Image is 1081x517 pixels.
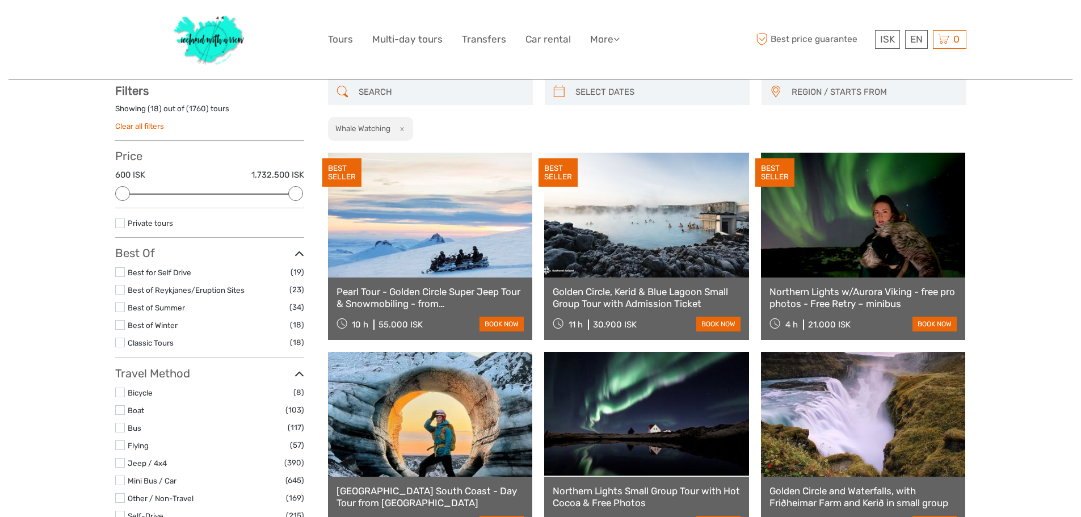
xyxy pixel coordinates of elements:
span: (19) [291,266,304,279]
span: (18) [290,318,304,331]
button: REGION / STARTS FROM [786,83,961,102]
a: Bicycle [128,388,153,397]
label: 1.732.500 ISK [251,169,304,181]
div: Showing ( ) out of ( ) tours [115,103,304,121]
span: 11 h [569,320,583,330]
a: Best of Summer [128,303,185,312]
a: Private tours [128,218,173,228]
div: 55.000 ISK [378,320,423,330]
a: book now [479,317,524,331]
input: SEARCH [354,82,527,102]
a: Mini Bus / Car [128,476,176,485]
div: 21.000 ISK [808,320,851,330]
a: Boat [128,406,144,415]
span: (34) [289,301,304,314]
a: Other / Non-Travel [128,494,194,503]
span: Best price guarantee [754,30,872,49]
span: (645) [285,474,304,487]
span: (18) [290,336,304,349]
a: Multi-day tours [372,31,443,48]
h3: Price [115,149,304,163]
span: (390) [284,456,304,469]
span: ISK [880,33,895,45]
a: Best of Reykjanes/Eruption Sites [128,285,245,295]
a: Best of Winter [128,321,178,330]
button: x [392,123,407,134]
h3: Travel Method [115,367,304,380]
label: 1760 [189,103,206,114]
span: (57) [290,439,304,452]
div: BEST SELLER [539,158,578,187]
span: (8) [293,386,304,399]
span: (23) [289,283,304,296]
input: SELECT DATES [571,82,744,102]
span: 0 [952,33,961,45]
span: (117) [288,421,304,434]
div: EN [905,30,928,49]
div: BEST SELLER [322,158,361,187]
a: Bus [128,423,141,432]
h2: Whale Watching [335,124,390,133]
strong: Filters [115,84,149,98]
a: Northern Lights Small Group Tour with Hot Cocoa & Free Photos [553,485,741,508]
a: More [590,31,620,48]
a: Tours [328,31,353,48]
a: Northern Lights w/Aurora Viking - free pro photos - Free Retry – minibus [769,286,957,309]
div: BEST SELLER [755,158,794,187]
a: [GEOGRAPHIC_DATA] South Coast - Day Tour from [GEOGRAPHIC_DATA] [337,485,524,508]
a: Transfers [462,31,506,48]
div: 30.900 ISK [593,320,637,330]
a: Best for Self Drive [128,268,191,277]
a: Clear all filters [115,121,164,131]
h3: Best Of [115,246,304,260]
label: 600 ISK [115,169,145,181]
img: 1077-ca632067-b948-436b-9c7a-efe9894e108b_logo_big.jpg [168,9,251,70]
a: Jeep / 4x4 [128,459,167,468]
a: Golden Circle, Kerid & Blue Lagoon Small Group Tour with Admission Ticket [553,286,741,309]
label: 18 [150,103,159,114]
a: book now [696,317,741,331]
a: Flying [128,441,149,450]
a: Car rental [525,31,571,48]
span: (103) [285,403,304,417]
span: (169) [286,491,304,505]
span: 10 h [352,320,368,330]
a: book now [912,317,957,331]
a: Classic Tours [128,338,174,347]
span: 4 h [785,320,798,330]
a: Golden Circle and Waterfalls, with Friðheimar Farm and Kerið in small group [769,485,957,508]
a: Pearl Tour - Golden Circle Super Jeep Tour & Snowmobiling - from [GEOGRAPHIC_DATA] [337,286,524,309]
